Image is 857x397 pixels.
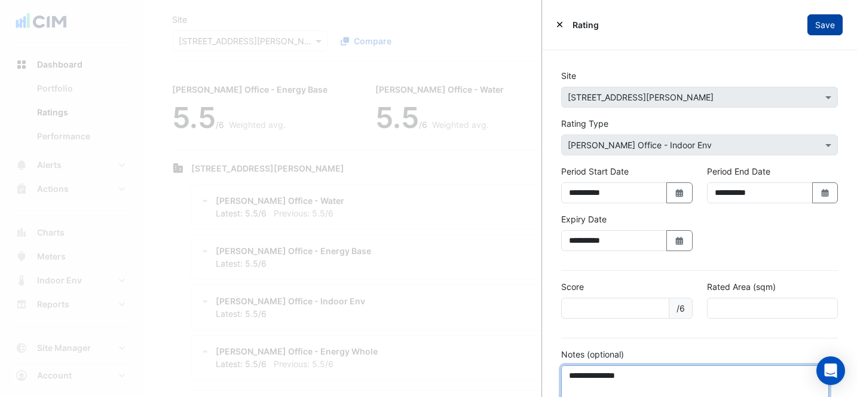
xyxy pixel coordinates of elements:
[561,213,607,225] label: Expiry Date
[561,117,608,130] label: Rating Type
[707,280,776,293] label: Rated Area (sqm)
[807,14,843,35] button: Save
[556,19,563,30] button: Close
[674,188,685,198] fa-icon: Select Date
[820,188,831,198] fa-icon: Select Date
[669,298,693,319] span: /6
[561,69,576,82] label: Site
[561,280,584,293] label: Score
[561,348,624,361] label: Notes (optional)
[573,19,599,31] span: Rating
[707,165,770,178] label: Period End Date
[674,236,685,246] fa-icon: Select Date
[561,165,629,178] label: Period Start Date
[816,356,845,385] div: Open Intercom Messenger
